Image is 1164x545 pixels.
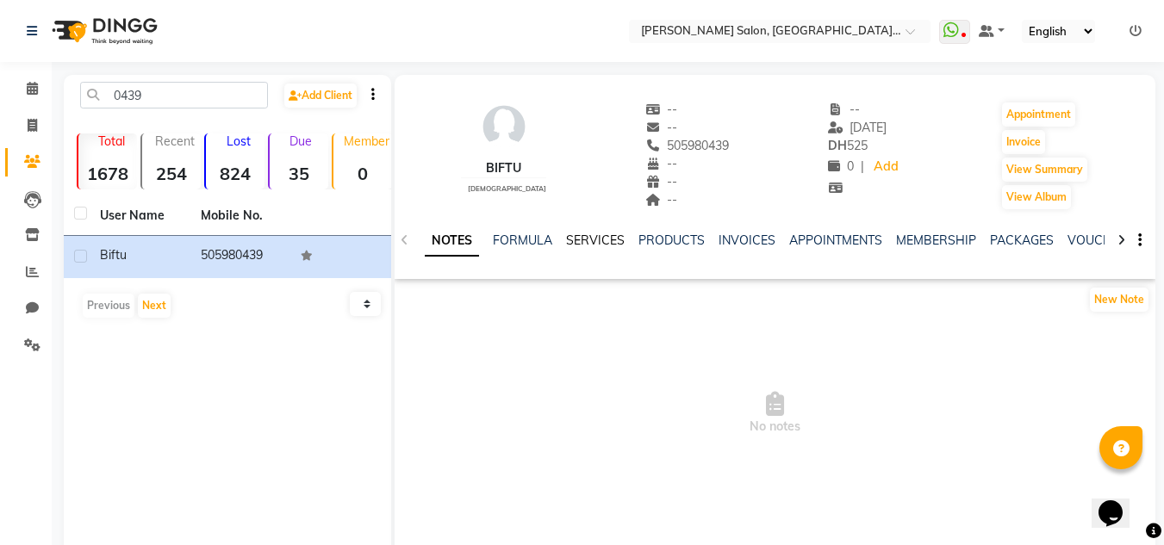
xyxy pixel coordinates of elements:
[645,102,678,117] span: --
[395,327,1155,499] span: No notes
[1068,232,1136,248] a: VOUCHERS
[1002,102,1075,127] button: Appointment
[478,101,530,152] img: avatar
[190,236,291,278] td: 505980439
[284,84,357,108] a: Add Client
[142,163,201,184] strong: 254
[270,163,328,184] strong: 35
[333,163,392,184] strong: 0
[789,232,882,248] a: APPOINTMENTS
[645,120,678,135] span: --
[1002,185,1071,209] button: View Album
[425,226,479,257] a: NOTES
[828,120,887,135] span: [DATE]
[78,163,137,184] strong: 1678
[719,232,775,248] a: INVOICES
[645,192,678,207] span: --
[566,232,625,248] a: SERVICES
[190,196,291,236] th: Mobile No.
[638,232,705,248] a: PRODUCTS
[1092,476,1147,528] iframe: chat widget
[871,155,901,179] a: Add
[493,232,552,248] a: FORMULA
[990,232,1054,248] a: PACKAGES
[340,133,392,149] p: Member
[645,174,678,189] span: --
[1002,130,1045,154] button: Invoice
[461,159,546,177] div: Biftu
[44,7,162,55] img: logo
[85,133,137,149] p: Total
[828,138,847,153] span: DH
[861,158,864,176] span: |
[896,232,976,248] a: MEMBERSHIP
[645,138,730,153] span: 505980439
[828,102,861,117] span: --
[273,133,328,149] p: Due
[1002,158,1087,182] button: View Summary
[828,158,854,174] span: 0
[90,196,190,236] th: User Name
[645,156,678,171] span: --
[149,133,201,149] p: Recent
[468,184,546,193] span: [DEMOGRAPHIC_DATA]
[213,133,265,149] p: Lost
[1090,288,1148,312] button: New Note
[100,247,127,263] span: Biftu
[80,82,268,108] input: Search by Name/Mobile/Email/Code
[138,294,171,318] button: Next
[206,163,265,184] strong: 824
[828,138,868,153] span: 525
